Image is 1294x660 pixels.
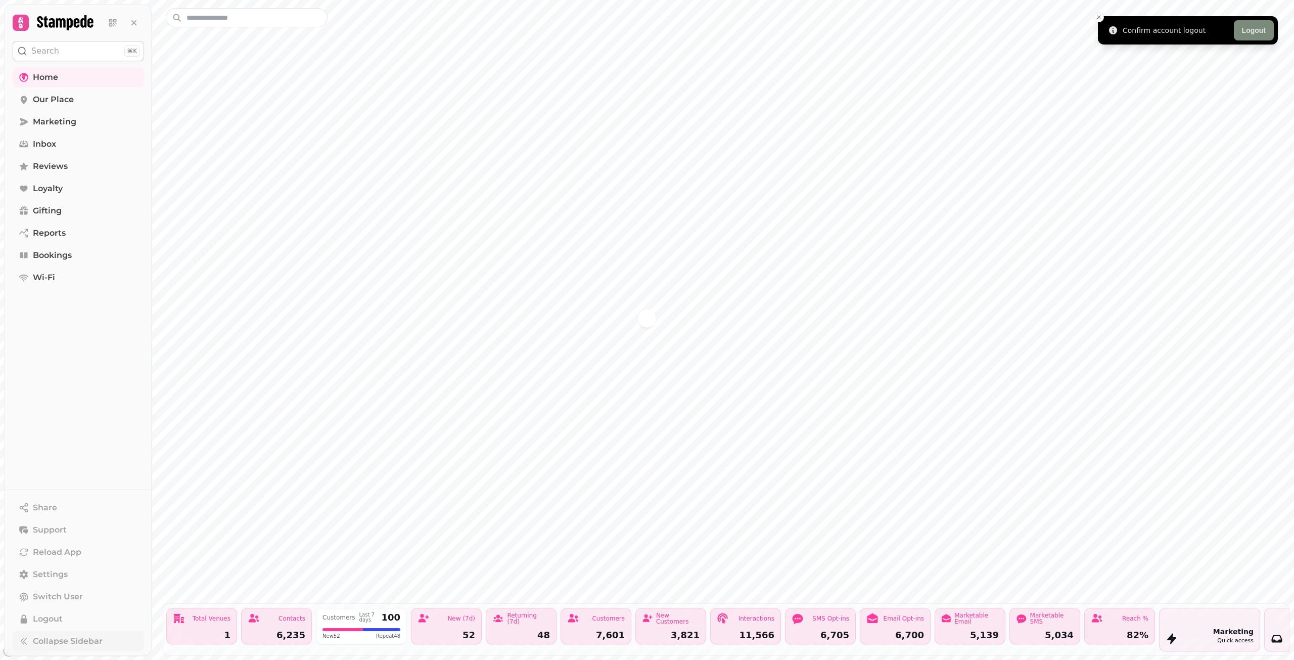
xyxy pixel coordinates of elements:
button: Our Place [639,311,655,327]
div: Customers [322,614,355,621]
a: Reviews [13,156,144,177]
span: Our Place [33,94,74,106]
span: Share [33,502,57,514]
a: Home [13,67,144,87]
div: Reach % [1122,615,1148,622]
div: SMS Opt-ins [812,615,849,622]
span: Reviews [33,160,68,172]
div: Email Opt-ins [884,615,924,622]
div: Marketable Email [954,612,999,625]
span: Logout [33,613,63,625]
span: Switch User [33,591,83,603]
div: 6,705 [792,631,849,640]
a: Bookings [13,245,144,266]
span: New 52 [322,632,340,640]
div: Customers [592,615,625,622]
button: Share [13,498,144,518]
a: Wi-Fi [13,268,144,288]
div: Map marker [639,311,655,330]
div: Returning (7d) [507,612,550,625]
div: Marketable SMS [1030,612,1074,625]
span: Support [33,524,67,536]
a: Reports [13,223,144,243]
a: Loyalty [13,179,144,199]
span: Loyalty [33,183,63,195]
a: Settings [13,564,144,585]
span: Marketing [33,116,76,128]
div: ⌘K [124,46,140,57]
div: 6,235 [248,631,305,640]
div: 48 [492,631,550,640]
div: 5,139 [941,631,999,640]
button: Search⌘K [13,41,144,61]
span: Inbox [33,138,56,150]
div: New (7d) [447,615,475,622]
div: Last 7 days [359,612,378,623]
a: Our Place [13,90,144,110]
button: Logout [1234,20,1274,40]
div: Interactions [738,615,774,622]
button: Support [13,520,144,540]
button: Collapse Sidebar [13,631,144,651]
div: 3,821 [642,631,700,640]
button: Switch User [13,587,144,607]
span: Home [33,71,58,83]
span: Wi-Fi [33,272,55,284]
button: MarketingQuick access [1159,608,1260,651]
span: Bookings [33,249,72,261]
div: Quick access [1213,637,1254,645]
span: Settings [33,568,68,581]
div: 5,034 [1016,631,1074,640]
button: Logout [13,609,144,629]
div: 11,566 [717,631,774,640]
div: 7,601 [567,631,625,640]
div: Marketing [1213,627,1254,637]
div: Confirm account logout [1123,25,1206,35]
span: Reports [33,227,66,239]
span: Gifting [33,205,62,217]
button: Close toast [1094,12,1104,22]
a: Marketing [13,112,144,132]
div: 100 [381,613,400,622]
div: 82% [1091,631,1148,640]
div: 6,700 [866,631,924,640]
div: Contacts [279,615,305,622]
span: Reload App [33,546,81,558]
div: Total Venues [193,615,230,622]
span: Collapse Sidebar [33,635,103,647]
a: Inbox [13,134,144,154]
p: Search [31,45,59,57]
span: Repeat 48 [376,632,400,640]
div: New Customers [656,612,700,625]
button: Reload App [13,542,144,562]
div: 1 [173,631,230,640]
div: 52 [418,631,475,640]
a: Gifting [13,201,144,221]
